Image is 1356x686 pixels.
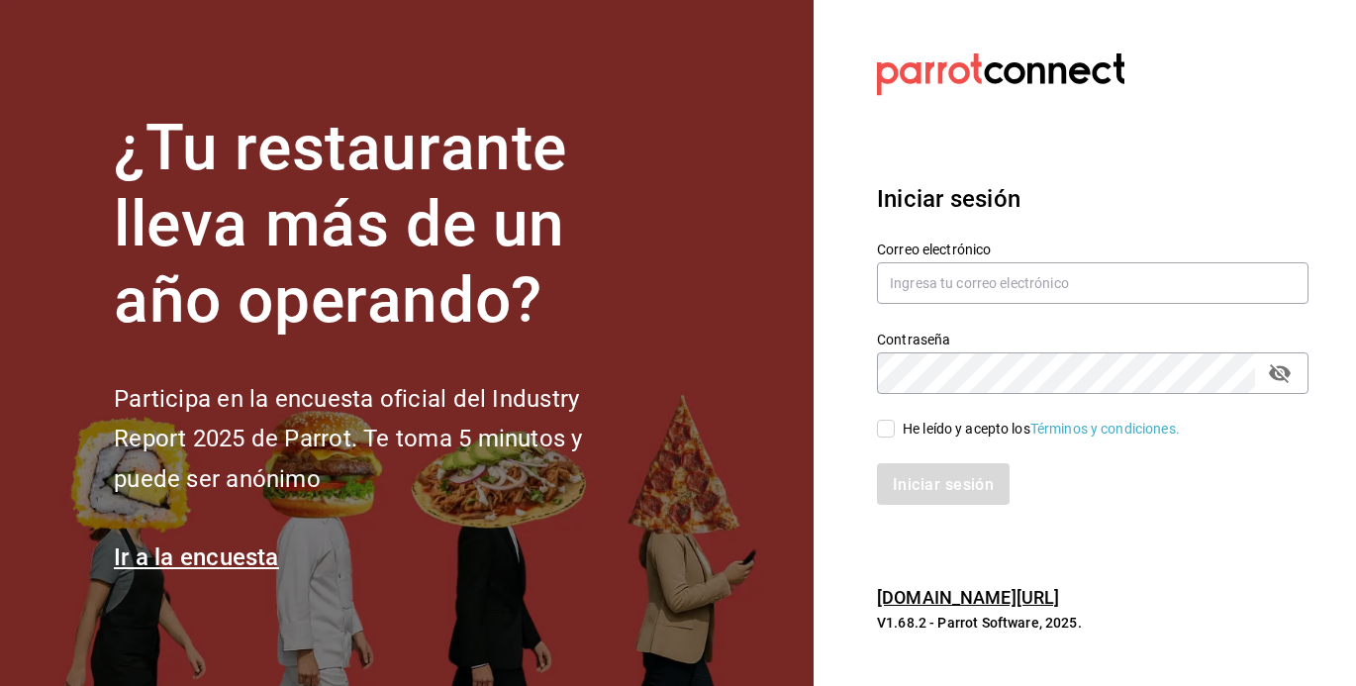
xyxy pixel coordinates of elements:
a: [DOMAIN_NAME][URL] [877,587,1059,608]
font: He leído y acepto los [903,421,1030,437]
font: Correo electrónico [877,242,991,257]
button: campo de contraseña [1263,356,1297,390]
input: Ingresa tu correo electrónico [877,262,1308,304]
font: Iniciar sesión [877,185,1020,213]
font: V1.68.2 - Parrot Software, 2025. [877,615,1082,631]
a: Ir a la encuesta [114,543,279,571]
font: Contraseña [877,332,950,347]
font: ¿Tu restaurante lleva más de un año operando? [114,111,567,338]
a: Términos y condiciones. [1030,421,1180,437]
font: Participa en la encuesta oficial del Industry Report 2025 de Parrot. Te toma 5 minutos y puede se... [114,385,582,494]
